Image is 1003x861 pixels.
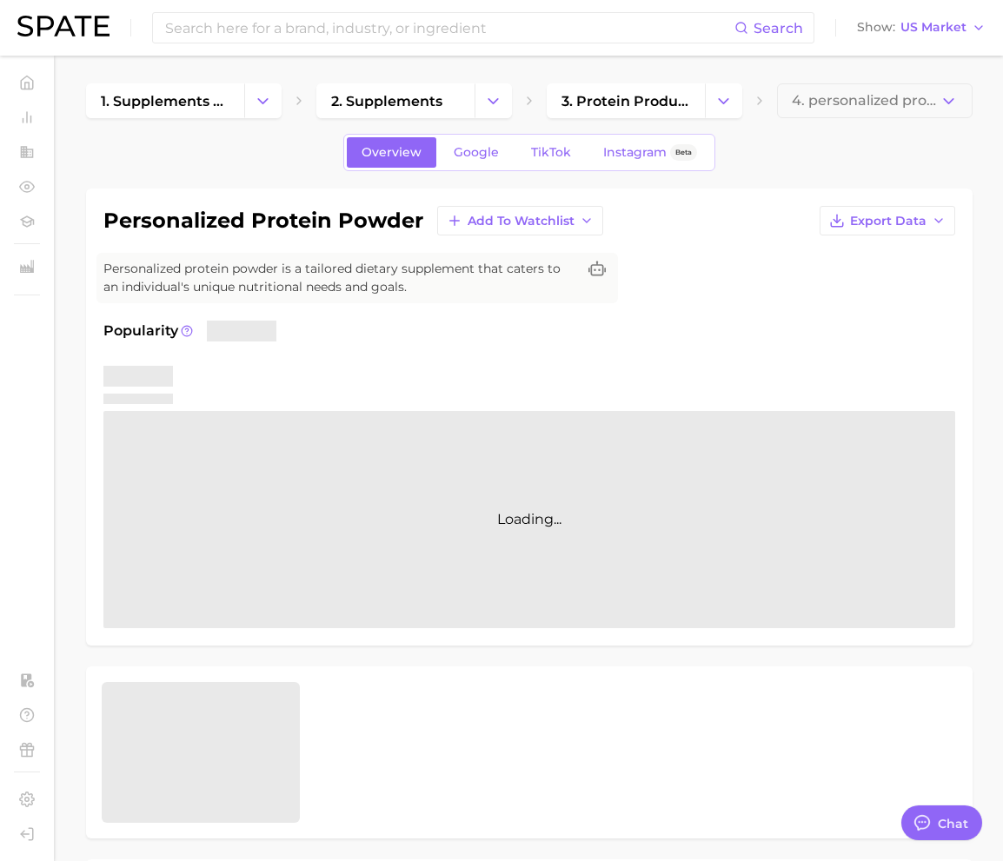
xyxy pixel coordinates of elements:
[103,411,955,628] div: Loading...
[103,210,423,231] h1: personalized protein powder
[777,83,973,118] button: 4. personalized protein powder
[331,93,442,109] span: 2. supplements
[347,137,436,168] a: Overview
[86,83,244,118] a: 1. supplements & ingestibles
[475,83,512,118] button: Change Category
[857,23,895,32] span: Show
[675,145,692,160] span: Beta
[850,214,927,228] span: Export Data
[163,13,734,43] input: Search here for a brand, industry, or ingredient
[468,214,575,228] span: Add to Watchlist
[454,145,499,160] span: Google
[437,206,603,235] button: Add to Watchlist
[900,23,966,32] span: US Market
[362,145,422,160] span: Overview
[14,821,40,847] a: Log out. Currently logged in with e-mail swalsh@diginsights.com.
[101,93,229,109] span: 1. supplements & ingestibles
[853,17,990,39] button: ShowUS Market
[316,83,475,118] a: 2. supplements
[792,93,940,109] span: 4. personalized protein powder
[531,145,571,160] span: TikTok
[754,20,803,36] span: Search
[705,83,742,118] button: Change Category
[17,16,110,36] img: SPATE
[588,137,712,168] a: InstagramBeta
[561,93,690,109] span: 3. protein products
[603,145,667,160] span: Instagram
[103,260,576,296] span: Personalized protein powder is a tailored dietary supplement that caters to an individual's uniqu...
[439,137,514,168] a: Google
[820,206,955,235] button: Export Data
[547,83,705,118] a: 3. protein products
[244,83,282,118] button: Change Category
[103,321,178,341] span: Popularity
[516,137,586,168] a: TikTok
